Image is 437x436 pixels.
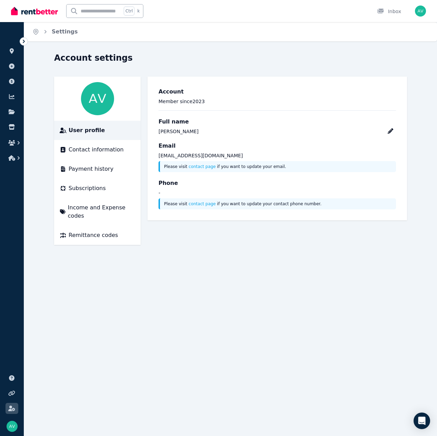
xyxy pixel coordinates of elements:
p: Please visit if you want to update your contact phone number. [164,201,392,207]
a: Payment history [60,165,135,173]
img: RentBetter [11,6,58,16]
nav: Breadcrumb [24,22,86,41]
p: Member since 2023 [159,98,396,105]
span: Income and Expense codes [68,204,135,220]
a: contact page [189,164,216,169]
span: Payment history [69,165,113,173]
span: User profile [69,126,105,135]
h1: Account settings [54,52,133,63]
img: avchrispearce@gmail.com [81,82,114,115]
a: Subscriptions [60,184,135,192]
span: Subscriptions [69,184,106,192]
a: Income and Expense codes [60,204,135,220]
h3: Account [159,88,396,96]
div: [PERSON_NAME] [159,128,199,135]
div: Open Intercom Messenger [414,413,430,429]
span: k [137,8,140,14]
a: Contact information [60,146,135,154]
span: Ctrl [124,7,134,16]
a: Remittance codes [60,231,135,239]
h3: Phone [159,179,396,187]
h3: Email [159,142,396,150]
img: avchrispearce@gmail.com [7,421,18,432]
a: contact page [189,201,216,206]
span: Contact information [69,146,124,154]
p: [EMAIL_ADDRESS][DOMAIN_NAME] [159,152,396,159]
img: avchrispearce@gmail.com [415,6,426,17]
p: - [159,189,396,196]
a: Settings [52,28,78,35]
h3: Full name [159,118,396,126]
span: ORGANISE [6,38,27,43]
p: Please visit if you want to update your email. [164,164,392,169]
span: Remittance codes [69,231,118,239]
a: User profile [60,126,135,135]
div: Inbox [377,8,401,15]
